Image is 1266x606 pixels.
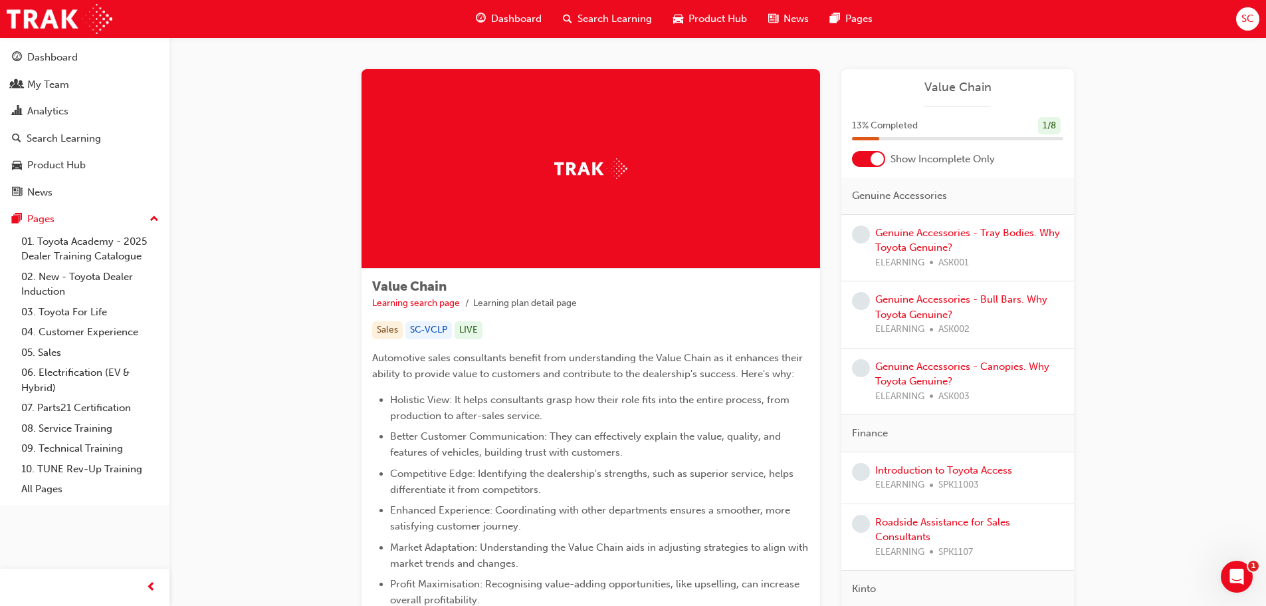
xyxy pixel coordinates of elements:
[372,279,447,294] span: Value Chain
[16,398,164,418] a: 07. Parts21 Certification
[1038,117,1061,135] div: 1 / 8
[938,255,969,271] span: ASK001
[875,516,1010,543] a: Roadside Assistance for Sales Consultants
[875,464,1012,476] a: Introduction to Toyota Access
[455,321,482,339] div: LIVE
[405,321,452,339] div: SC-VCLP
[372,352,805,380] span: Automotive sales consultants benefit from understanding the Value Chain as it enhances their abil...
[16,231,164,267] a: 01. Toyota Academy - 2025 Dealer Training Catalogue
[852,515,870,533] span: learningRecordVerb_NONE-icon
[1221,561,1253,593] iframe: Intercom live chat
[852,226,870,243] span: learningRecordVerb_NONE-icon
[12,52,22,64] span: guage-icon
[1241,11,1254,27] span: SC
[27,77,69,92] div: My Team
[390,578,802,606] span: Profit Maximisation: Recognising value-adding opportunities, like upselling, can increase overall...
[852,463,870,481] span: learningRecordVerb_NONE-icon
[12,79,22,91] span: people-icon
[875,545,924,560] span: ELEARNING
[875,361,1049,388] a: Genuine Accessories - Canopies. Why Toyota Genuine?
[465,5,552,33] a: guage-iconDashboard
[688,11,747,27] span: Product Hub
[27,212,54,227] div: Pages
[938,478,979,493] span: SPK11003
[16,343,164,363] a: 05. Sales
[390,504,793,532] span: Enhanced Experience: Coordinating with other departments ensures a smoother, more satisfying cust...
[27,131,101,146] div: Search Learning
[875,389,924,404] span: ELEARNING
[1248,561,1259,571] span: 1
[673,11,683,27] span: car-icon
[12,106,22,118] span: chart-icon
[390,468,796,496] span: Competitive Edge: Identifying the dealership's strengths, such as superior service, helps differe...
[5,99,164,124] a: Analytics
[552,5,663,33] a: search-iconSearch Learning
[12,214,22,226] span: pages-icon
[875,322,924,337] span: ELEARNING
[16,418,164,439] a: 08. Service Training
[27,185,53,200] div: News
[16,479,164,500] a: All Pages
[852,292,870,310] span: learningRecordVerb_NONE-icon
[852,359,870,377] span: learningRecordVerb_NONE-icon
[372,321,403,339] div: Sales
[891,152,995,167] span: Show Incomplete Only
[819,5,883,33] a: pages-iconPages
[554,158,627,179] img: Trak
[7,4,112,34] img: Trak
[758,5,819,33] a: news-iconNews
[938,545,973,560] span: SPK1107
[16,438,164,459] a: 09. Technical Training
[473,296,577,311] li: Learning plan detail page
[563,11,572,27] span: search-icon
[27,104,68,119] div: Analytics
[768,11,778,27] span: news-icon
[27,158,86,173] div: Product Hub
[5,207,164,231] button: Pages
[16,363,164,398] a: 06. Electrification (EV & Hybrid)
[491,11,542,27] span: Dashboard
[5,43,164,207] button: DashboardMy TeamAnalyticsSearch LearningProduct HubNews
[875,478,924,493] span: ELEARNING
[16,302,164,323] a: 03. Toyota For Life
[12,133,21,145] span: search-icon
[938,389,970,404] span: ASK003
[390,394,792,422] span: Holistic View: It helps consultants grasp how their role fits into the entire process, from produ...
[845,11,873,27] span: Pages
[16,459,164,480] a: 10. TUNE Rev-Up Training
[663,5,758,33] a: car-iconProduct Hub
[1236,7,1259,31] button: SC
[5,126,164,151] a: Search Learning
[875,255,924,271] span: ELEARNING
[390,430,784,458] span: Better Customer Communication: They can effectively explain the value, quality, and features of v...
[852,581,876,597] span: Kinto
[852,426,888,441] span: Finance
[372,297,460,309] a: Learning search page
[146,579,156,596] span: prev-icon
[938,322,970,337] span: ASK002
[5,45,164,70] a: Dashboard
[875,227,1060,254] a: Genuine Accessories - Tray Bodies. Why Toyota Genuine?
[875,293,1047,321] a: Genuine Accessories - Bull Bars. Why Toyota Genuine?
[150,211,159,228] span: up-icon
[27,50,78,65] div: Dashboard
[852,80,1063,95] a: Value Chain
[852,118,918,134] span: 13 % Completed
[784,11,809,27] span: News
[578,11,652,27] span: Search Learning
[16,267,164,302] a: 02. New - Toyota Dealer Induction
[390,541,811,569] span: Market Adaptation: Understanding the Value Chain aids in adjusting strategies to align with marke...
[476,11,486,27] span: guage-icon
[5,180,164,205] a: News
[5,153,164,178] a: Product Hub
[12,160,22,172] span: car-icon
[830,11,840,27] span: pages-icon
[852,188,947,204] span: Genuine Accessories
[12,187,22,199] span: news-icon
[5,73,164,97] a: My Team
[16,322,164,343] a: 04. Customer Experience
